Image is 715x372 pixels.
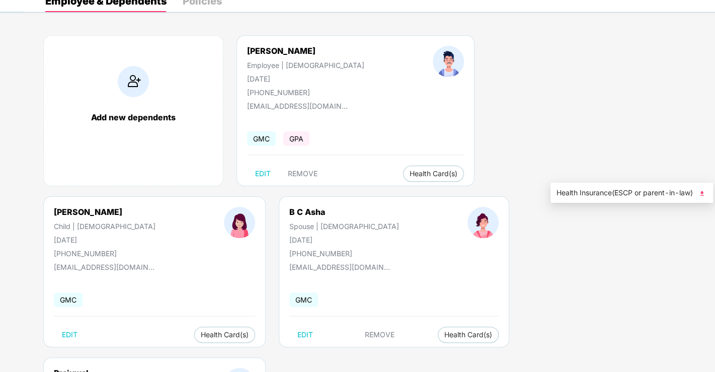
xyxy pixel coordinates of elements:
[201,332,249,337] span: Health Card(s)
[54,292,83,307] span: GMC
[438,327,499,343] button: Health Card(s)
[194,327,255,343] button: Health Card(s)
[247,61,364,69] div: Employee | [DEMOGRAPHIC_DATA]
[289,292,318,307] span: GMC
[410,171,457,176] span: Health Card(s)
[283,131,309,146] span: GPA
[247,88,364,97] div: [PHONE_NUMBER]
[54,249,155,258] div: [PHONE_NUMBER]
[280,166,326,182] button: REMOVE
[54,222,155,231] div: Child | [DEMOGRAPHIC_DATA]
[444,332,492,337] span: Health Card(s)
[247,75,364,83] div: [DATE]
[224,207,255,238] img: profileImage
[247,102,348,110] div: [EMAIL_ADDRESS][DOMAIN_NAME]
[289,263,390,271] div: [EMAIL_ADDRESS][DOMAIN_NAME]
[255,170,271,178] span: EDIT
[289,327,321,343] button: EDIT
[118,66,149,97] img: addIcon
[289,207,399,217] div: B C Asha
[288,170,317,178] span: REMOVE
[403,166,464,182] button: Health Card(s)
[62,331,77,339] span: EDIT
[357,327,403,343] button: REMOVE
[54,263,154,271] div: [EMAIL_ADDRESS][DOMAIN_NAME]
[289,236,399,244] div: [DATE]
[289,249,399,258] div: [PHONE_NUMBER]
[247,166,279,182] button: EDIT
[297,331,313,339] span: EDIT
[247,46,364,56] div: [PERSON_NAME]
[467,207,499,238] img: profileImage
[247,131,276,146] span: GMC
[54,327,86,343] button: EDIT
[557,187,707,198] span: Health Insurance(ESCP or parent-in-law)
[54,112,213,122] div: Add new dependents
[54,207,155,217] div: [PERSON_NAME]
[289,222,399,231] div: Spouse | [DEMOGRAPHIC_DATA]
[697,188,707,198] img: svg+xml;base64,PHN2ZyB4bWxucz0iaHR0cDovL3d3dy53My5vcmcvMjAwMC9zdmciIHhtbG5zOnhsaW5rPSJodHRwOi8vd3...
[365,331,394,339] span: REMOVE
[54,236,155,244] div: [DATE]
[433,46,464,77] img: profileImage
